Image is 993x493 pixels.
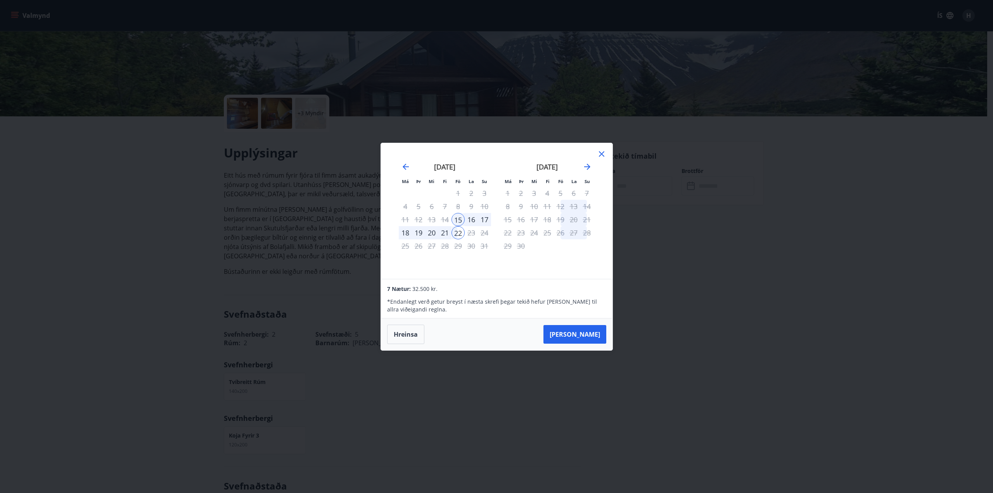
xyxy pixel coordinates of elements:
td: Choose mánudagur, 15. september 2025 as your check-in date. It’s available. [501,213,514,226]
td: Choose þriðjudagur, 30. september 2025 as your check-in date. It’s available. [514,239,528,253]
td: Choose fimmtudagur, 25. september 2025 as your check-in date. It’s available. [541,226,554,239]
td: Choose fimmtudagur, 18. september 2025 as your check-in date. It’s available. [541,213,554,226]
div: 18 [399,226,412,239]
small: Fö [455,178,460,184]
div: 21 [438,226,452,239]
div: 16 [465,213,478,226]
td: Selected. laugardagur, 16. ágúst 2025 [465,213,478,226]
td: Choose sunnudagur, 14. september 2025 as your check-in date. It’s available. [580,200,593,213]
td: Choose föstudagur, 26. september 2025 as your check-in date. It’s available. [554,226,567,239]
span: 32.500 kr. [412,285,438,292]
td: Not available. þriðjudagur, 2. september 2025 [514,187,528,200]
div: Aðeins útritun í boði [452,226,465,239]
td: Not available. sunnudagur, 7. september 2025 [580,187,593,200]
small: Má [402,178,409,184]
strong: [DATE] [536,162,558,171]
td: Choose miðvikudagur, 17. september 2025 as your check-in date. It’s available. [528,213,541,226]
small: Fö [558,178,563,184]
td: Selected. miðvikudagur, 20. ágúst 2025 [425,226,438,239]
small: La [469,178,474,184]
small: Þr [519,178,524,184]
td: Choose föstudagur, 12. september 2025 as your check-in date. It’s available. [554,200,567,213]
td: Choose laugardagur, 20. september 2025 as your check-in date. It’s available. [567,213,580,226]
td: Not available. sunnudagur, 3. ágúst 2025 [478,187,491,200]
td: Not available. fimmtudagur, 4. september 2025 [541,187,554,200]
td: Not available. þriðjudagur, 5. ágúst 2025 [412,200,425,213]
div: Move forward to switch to the next month. [583,162,592,171]
span: 7 Nætur: [387,285,411,292]
td: Choose föstudagur, 19. september 2025 as your check-in date. It’s available. [554,213,567,226]
td: Not available. mánudagur, 1. september 2025 [501,187,514,200]
td: Choose miðvikudagur, 24. september 2025 as your check-in date. It’s available. [528,226,541,239]
td: Selected. þriðjudagur, 19. ágúst 2025 [412,226,425,239]
small: Má [505,178,512,184]
strong: [DATE] [434,162,455,171]
td: Choose mánudagur, 29. september 2025 as your check-in date. It’s available. [501,239,514,253]
td: Not available. sunnudagur, 10. ágúst 2025 [478,200,491,213]
td: Not available. föstudagur, 8. ágúst 2025 [452,200,465,213]
td: Not available. þriðjudagur, 26. ágúst 2025 [412,239,425,253]
td: Not available. föstudagur, 1. ágúst 2025 [452,187,465,200]
small: Þr [416,178,421,184]
td: Not available. fimmtudagur, 7. ágúst 2025 [438,200,452,213]
td: Not available. fimmtudagur, 28. ágúst 2025 [438,239,452,253]
td: Not available. laugardagur, 9. ágúst 2025 [465,200,478,213]
td: Not available. miðvikudagur, 10. september 2025 [528,200,541,213]
small: Su [585,178,590,184]
td: Not available. fimmtudagur, 14. ágúst 2025 [438,213,452,226]
small: Su [482,178,487,184]
td: Not available. laugardagur, 23. ágúst 2025 [465,226,478,239]
td: Selected. sunnudagur, 17. ágúst 2025 [478,213,491,226]
td: Choose þriðjudagur, 16. september 2025 as your check-in date. It’s available. [514,213,528,226]
div: 19 [412,226,425,239]
td: Selected as start date. föstudagur, 15. ágúst 2025 [452,213,465,226]
small: Fi [443,178,447,184]
td: Not available. miðvikudagur, 13. ágúst 2025 [425,213,438,226]
td: Not available. þriðjudagur, 9. september 2025 [514,200,528,213]
div: Move backward to switch to the previous month. [401,162,410,171]
small: La [571,178,577,184]
td: Not available. föstudagur, 5. september 2025 [554,187,567,200]
small: Fi [546,178,550,184]
td: Not available. mánudagur, 4. ágúst 2025 [399,200,412,213]
div: Calendar [390,152,603,270]
td: Choose laugardagur, 13. september 2025 as your check-in date. It’s available. [567,200,580,213]
td: Not available. miðvikudagur, 27. ágúst 2025 [425,239,438,253]
div: 20 [425,226,438,239]
td: Not available. mánudagur, 8. september 2025 [501,200,514,213]
td: Not available. laugardagur, 2. ágúst 2025 [465,187,478,200]
button: Hreinsa [387,325,424,344]
div: 17 [478,213,491,226]
td: Not available. laugardagur, 6. september 2025 [567,187,580,200]
td: Not available. sunnudagur, 31. ágúst 2025 [478,239,491,253]
td: Choose laugardagur, 27. september 2025 as your check-in date. It’s available. [567,226,580,239]
td: Selected as end date. föstudagur, 22. ágúst 2025 [452,226,465,239]
td: Not available. miðvikudagur, 3. september 2025 [528,187,541,200]
td: Not available. þriðjudagur, 12. ágúst 2025 [412,213,425,226]
button: [PERSON_NAME] [543,325,606,344]
td: Not available. mánudagur, 25. ágúst 2025 [399,239,412,253]
td: Not available. laugardagur, 30. ágúst 2025 [465,239,478,253]
td: Not available. mánudagur, 11. ágúst 2025 [399,213,412,226]
td: Choose sunnudagur, 28. september 2025 as your check-in date. It’s available. [580,226,593,239]
td: Selected. mánudagur, 18. ágúst 2025 [399,226,412,239]
div: Aðeins innritun í boði [452,213,465,226]
td: Choose sunnudagur, 21. september 2025 as your check-in date. It’s available. [580,213,593,226]
td: Not available. föstudagur, 29. ágúst 2025 [452,239,465,253]
p: * Endanlegt verð getur breyst í næsta skrefi þegar tekið hefur [PERSON_NAME] til allra viðeigandi... [387,298,606,313]
td: Choose mánudagur, 22. september 2025 as your check-in date. It’s available. [501,226,514,239]
td: Choose þriðjudagur, 23. september 2025 as your check-in date. It’s available. [514,226,528,239]
td: Selected. fimmtudagur, 21. ágúst 2025 [438,226,452,239]
small: Mi [531,178,537,184]
td: Not available. fimmtudagur, 11. september 2025 [541,200,554,213]
small: Mi [429,178,434,184]
td: Not available. miðvikudagur, 6. ágúst 2025 [425,200,438,213]
td: Not available. sunnudagur, 24. ágúst 2025 [478,226,491,239]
